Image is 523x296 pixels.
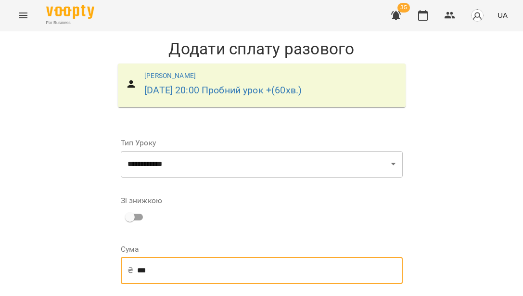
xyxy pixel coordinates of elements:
button: UA [494,6,511,24]
label: Тип Уроку [121,139,403,147]
span: For Business [46,20,94,26]
a: [PERSON_NAME] [144,72,196,79]
img: avatar_s.png [471,9,484,22]
h1: Додати сплату разового [113,39,410,59]
p: ₴ [128,265,133,276]
a: [DATE] 20:00 Пробний урок +(60хв.) [144,85,302,96]
img: Voopty Logo [46,5,94,19]
label: Сума [121,245,403,253]
button: Menu [12,4,35,27]
span: UA [497,10,508,20]
label: Зі знижкою [121,197,162,205]
span: 35 [397,3,410,13]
